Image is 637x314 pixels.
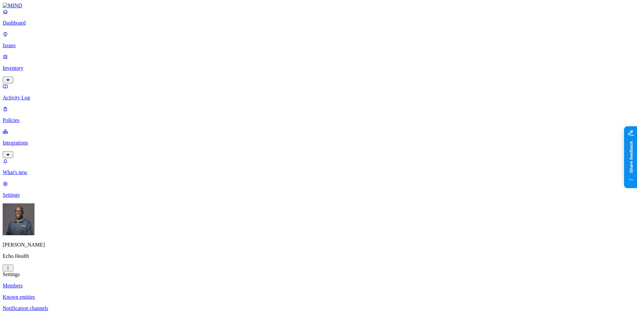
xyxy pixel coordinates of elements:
[3,65,634,71] p: Inventory
[3,95,634,101] p: Activity Log
[3,203,35,235] img: Gregory Thomas
[3,271,634,277] div: Settings
[3,158,634,175] a: What's new
[3,253,634,259] p: Echo Health
[3,9,634,26] a: Dashboard
[3,20,634,26] p: Dashboard
[3,283,634,289] a: Members
[3,31,634,49] a: Issues
[3,54,634,82] a: Inventory
[3,192,634,198] p: Settings
[3,43,634,49] p: Issues
[3,3,634,9] a: MIND
[3,140,634,146] p: Integrations
[3,294,634,300] a: Known entities
[3,181,634,198] a: Settings
[3,3,22,9] img: MIND
[3,305,634,311] a: Notification channels
[3,83,634,101] a: Activity Log
[3,117,634,123] p: Policies
[3,242,634,248] p: [PERSON_NAME]
[3,169,634,175] p: What's new
[3,106,634,123] a: Policies
[3,129,634,157] a: Integrations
